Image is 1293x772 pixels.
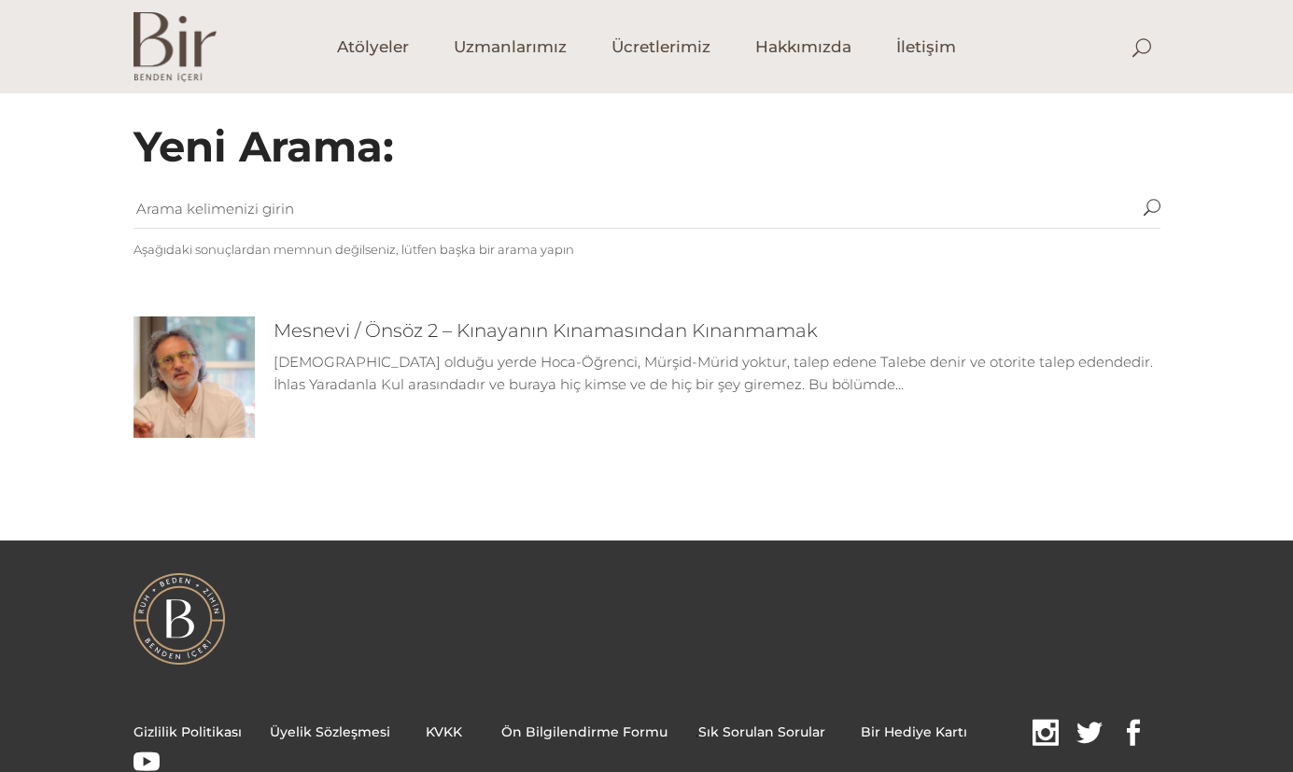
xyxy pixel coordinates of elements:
[896,36,956,58] span: İletişim
[337,36,409,58] span: Atölyeler
[698,723,825,740] a: Sık Sorulan Sorular
[501,723,668,740] a: Ön Bilgilendirme Formu
[454,36,567,58] span: Uzmanlarımız
[134,573,225,665] img: BI%CC%87R-LOGO.png
[134,238,1160,260] div: Aşağıdaki sonuçlardan memnun değilseniz, lütfen başka bir arama yapın
[134,723,242,740] a: Gizlilik Politikası
[755,36,851,58] span: Hakkımızda
[134,121,1160,172] h2: Yeni Arama:
[274,319,818,342] a: Mesnevi / Önsöz 2 – Kınayanın Kınamasından Kınanmamak
[611,36,710,58] span: Ücretlerimiz
[274,351,1160,396] p: [DEMOGRAPHIC_DATA] olduğu yerde Hoca-Öğrenci, Mürşid-Mürid yoktur, talep edene Talebe denir ve ot...
[426,723,462,740] a: KVKK
[270,723,390,740] a: Üyelik Sözleşmesi
[134,190,1144,228] input: Arama kelimenizi girin
[861,723,967,740] a: Bir Hediye Kartı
